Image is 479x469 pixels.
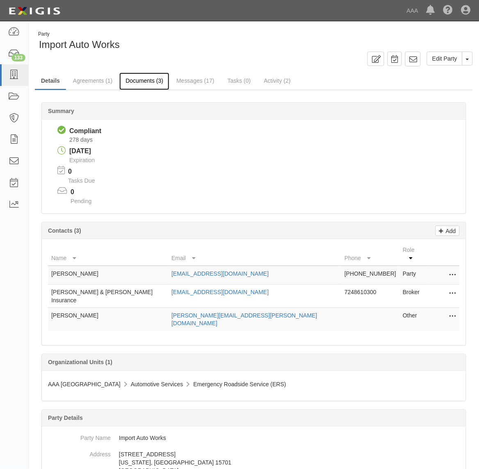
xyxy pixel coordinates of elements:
[39,39,120,50] span: Import Auto Works
[69,147,95,156] div: [DATE]
[168,242,341,266] th: Email
[48,415,83,421] b: Party Details
[171,270,269,277] a: [EMAIL_ADDRESS][DOMAIN_NAME]
[67,73,119,89] a: Agreements (1)
[48,266,168,285] td: [PERSON_NAME]
[11,54,25,61] div: 133
[399,242,427,266] th: Role
[341,242,399,266] th: Phone
[341,266,399,285] td: [PHONE_NUMBER]
[57,126,66,135] i: Compliant
[6,4,63,18] img: logo-5460c22ac91f19d4615b14bd174203de0afe785f0fc80cf4dbbc73dc1793850b.png
[399,308,427,331] td: Other
[48,284,168,308] td: [PERSON_NAME] & [PERSON_NAME] Insurance
[193,381,286,388] span: Emergency Roadside Service (ERS)
[45,446,111,459] dt: Address
[38,31,120,38] div: Party
[221,73,257,89] a: Tasks (0)
[443,6,453,16] i: Help Center - Complianz
[69,127,101,136] div: Compliant
[444,226,456,236] p: Add
[436,226,460,236] a: Add
[399,284,427,308] td: Broker
[69,136,93,143] span: Since 12/06/2024
[48,242,168,266] th: Name
[48,227,81,234] b: Contacts (3)
[35,31,473,52] div: Import Auto Works
[170,73,221,89] a: Messages (17)
[69,157,95,163] span: Expiration
[119,73,169,90] a: Documents (3)
[403,2,422,19] a: AAA
[68,177,95,184] span: Tasks Due
[131,381,183,388] span: Automotive Services
[171,312,317,327] a: [PERSON_NAME][EMAIL_ADDRESS][PERSON_NAME][DOMAIN_NAME]
[48,381,121,388] span: AAA [GEOGRAPHIC_DATA]
[48,359,112,366] b: Organizational Units (1)
[258,73,297,89] a: Activity (2)
[399,266,427,285] td: Party
[71,198,91,204] span: Pending
[427,52,463,66] a: Edit Party
[71,188,102,197] p: 0
[68,167,105,177] p: 0
[171,289,269,295] a: [EMAIL_ADDRESS][DOMAIN_NAME]
[45,430,463,446] dd: Import Auto Works
[341,284,399,308] td: 7248610300
[48,308,168,331] td: [PERSON_NAME]
[45,430,111,442] dt: Party Name
[35,73,66,90] a: Details
[48,108,74,114] b: Summary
